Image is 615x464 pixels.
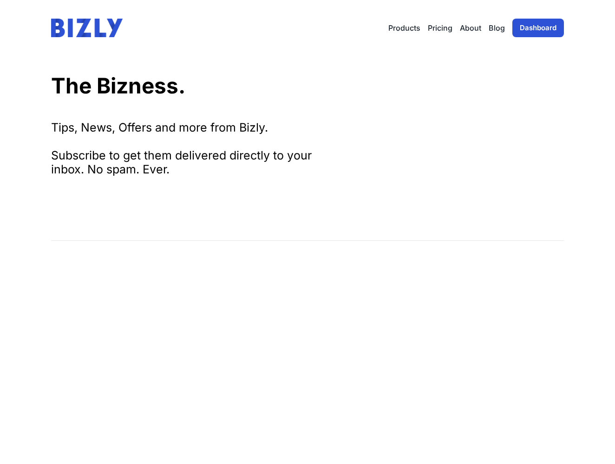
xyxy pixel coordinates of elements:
[51,195,255,222] iframe: signup frame
[428,22,452,33] a: Pricing
[512,19,564,37] a: Dashboard
[51,73,185,99] a: The Bizness.
[388,22,420,33] button: Products
[51,120,330,176] div: Tips, News, Offers and more from Bizly. Subscribe to get them delivered directly to your inbox. N...
[489,22,505,33] a: Blog
[460,22,481,33] a: About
